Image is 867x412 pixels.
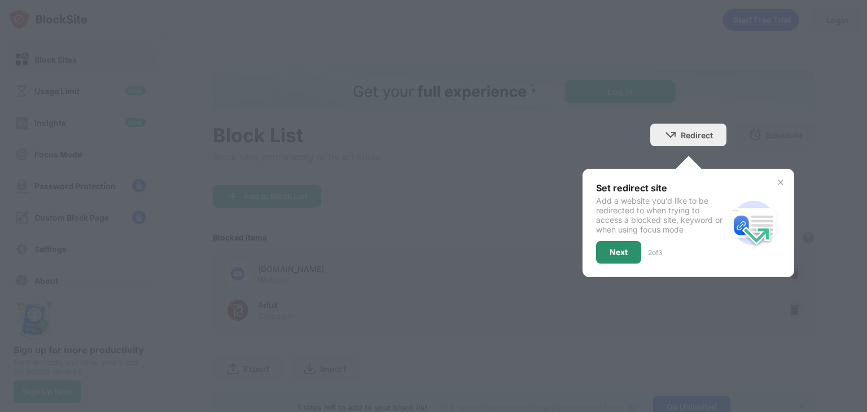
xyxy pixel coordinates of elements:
[648,248,662,257] div: 2 of 3
[681,130,713,140] div: Redirect
[596,182,726,194] div: Set redirect site
[726,196,781,250] img: redirect.svg
[596,196,726,234] div: Add a website you’d like to be redirected to when trying to access a blocked site, keyword or whe...
[776,178,785,187] img: x-button.svg
[610,248,628,257] div: Next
